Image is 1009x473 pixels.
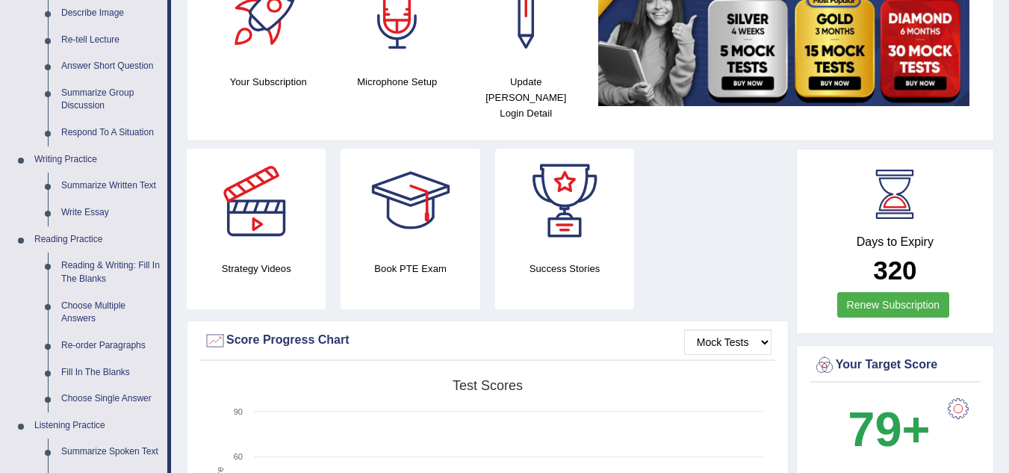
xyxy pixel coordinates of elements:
a: Writing Practice [28,146,167,173]
a: Choose Multiple Answers [55,293,167,333]
a: Re-order Paragraphs [55,333,167,359]
b: 79+ [848,402,930,457]
h4: Book PTE Exam [341,261,479,276]
h4: Days to Expiry [813,235,977,249]
a: Summarize Written Text [55,173,167,200]
a: Reading Practice [28,226,167,253]
h4: Your Subscription [211,74,326,90]
a: Listening Practice [28,412,167,439]
div: Score Progress Chart [204,330,772,352]
tspan: Test scores [453,378,523,393]
text: 60 [234,452,243,461]
a: Reading & Writing: Fill In The Blanks [55,253,167,292]
h4: Microphone Setup [341,74,455,90]
a: Respond To A Situation [55,120,167,146]
a: Re-tell Lecture [55,27,167,54]
a: Write Essay [55,200,167,226]
a: Summarize Spoken Text [55,439,167,466]
a: Summarize Group Discussion [55,80,167,120]
a: Choose Single Answer [55,386,167,412]
text: 90 [234,407,243,416]
h4: Success Stories [495,261,634,276]
h4: Update [PERSON_NAME] Login Detail [469,74,583,121]
h4: Strategy Videos [187,261,326,276]
b: 320 [873,256,916,285]
a: Renew Subscription [837,292,950,318]
a: Fill In The Blanks [55,359,167,386]
a: Answer Short Question [55,53,167,80]
div: Your Target Score [813,354,977,377]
